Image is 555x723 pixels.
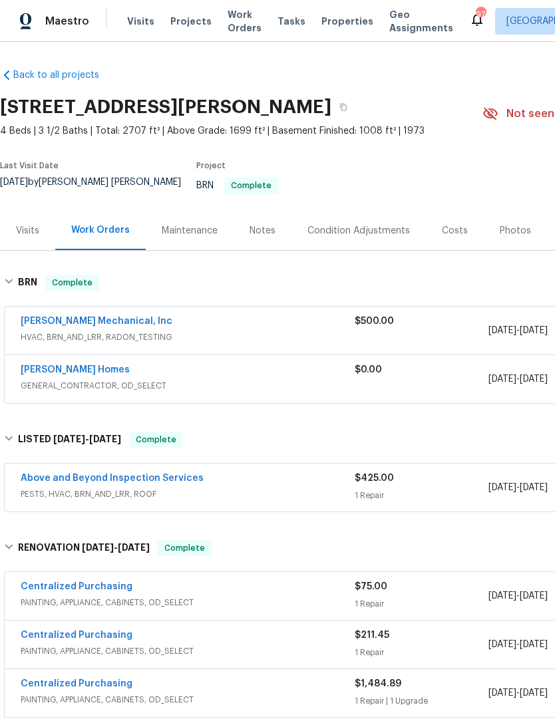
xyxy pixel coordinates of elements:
span: Complete [130,433,182,446]
span: - [488,481,548,494]
span: Maestro [45,15,89,28]
span: - [488,589,548,603]
div: 97 [476,8,485,21]
div: 1 Repair [355,646,488,659]
span: $425.00 [355,474,394,483]
a: [PERSON_NAME] Mechanical, Inc [21,317,172,326]
span: [DATE] [520,688,548,698]
span: PAINTING, APPLIANCE, CABINETS, OD_SELECT [21,645,355,658]
span: [DATE] [89,434,121,444]
a: Centralized Purchasing [21,582,132,591]
span: PAINTING, APPLIANCE, CABINETS, OD_SELECT [21,596,355,609]
span: Properties [321,15,373,28]
span: PESTS, HVAC, BRN_AND_LRR, ROOF [21,488,355,501]
span: [DATE] [488,326,516,335]
a: [PERSON_NAME] Homes [21,365,130,374]
span: - [488,324,548,337]
span: Complete [47,276,98,289]
span: Tasks [277,17,305,26]
span: [DATE] [488,483,516,492]
span: Visits [127,15,154,28]
div: 1 Repair | 1 Upgrade [355,694,488,708]
div: Condition Adjustments [307,224,410,237]
span: - [82,543,150,552]
div: Costs [442,224,468,237]
button: Copy Address [331,95,355,119]
div: Visits [16,224,39,237]
div: Photos [500,224,531,237]
span: [DATE] [520,640,548,649]
span: [DATE] [520,374,548,384]
div: 1 Repair [355,597,488,611]
span: BRN [196,181,278,190]
div: Maintenance [162,224,218,237]
span: $75.00 [355,582,387,591]
span: Complete [226,182,277,190]
span: Projects [170,15,212,28]
a: Centralized Purchasing [21,631,132,640]
span: GENERAL_CONTRACTOR, OD_SELECT [21,379,355,392]
span: $211.45 [355,631,389,640]
span: [DATE] [520,591,548,601]
span: $500.00 [355,317,394,326]
span: $1,484.89 [355,679,401,688]
a: Above and Beyond Inspection Services [21,474,204,483]
span: [DATE] [520,483,548,492]
div: Notes [250,224,276,237]
span: Project [196,162,226,170]
span: - [488,686,548,700]
span: [DATE] [118,543,150,552]
span: - [488,372,548,386]
span: PAINTING, APPLIANCE, CABINETS, OD_SELECT [21,693,355,706]
span: [DATE] [488,591,516,601]
h6: RENOVATION [18,540,150,556]
h6: BRN [18,275,37,291]
span: [DATE] [82,543,114,552]
span: $0.00 [355,365,382,374]
span: - [53,434,121,444]
span: [DATE] [488,688,516,698]
div: 1 Repair [355,489,488,502]
span: - [488,638,548,651]
div: Work Orders [71,223,130,237]
span: Work Orders [228,8,262,35]
span: [DATE] [53,434,85,444]
span: [DATE] [520,326,548,335]
span: [DATE] [488,374,516,384]
span: Geo Assignments [389,8,453,35]
h6: LISTED [18,432,121,448]
span: Complete [159,541,210,555]
span: [DATE] [488,640,516,649]
span: HVAC, BRN_AND_LRR, RADON_TESTING [21,331,355,344]
a: Centralized Purchasing [21,679,132,688]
